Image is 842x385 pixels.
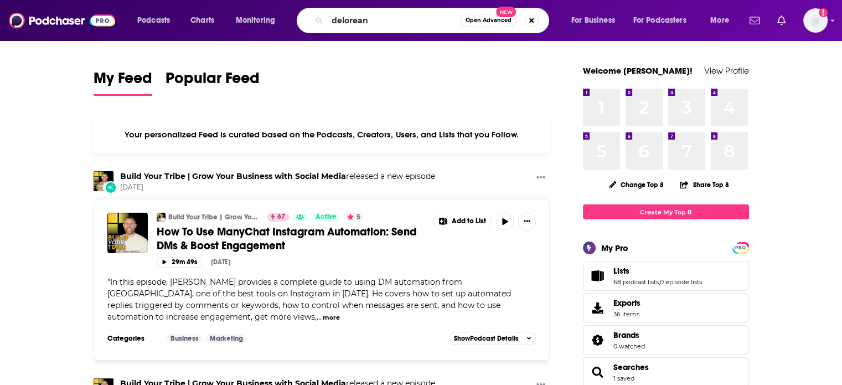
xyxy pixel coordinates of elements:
[587,365,609,380] a: Searches
[613,266,629,276] span: Lists
[157,225,426,253] a: How To Use ManyChat Instagram Automation: Send DMs & Boost Engagement
[277,212,285,223] span: 67
[564,12,629,29] button: open menu
[496,7,516,17] span: New
[94,69,152,94] span: My Feed
[518,213,536,230] button: Show More Button
[613,278,659,286] a: 68 podcast lists
[613,362,649,372] a: Searches
[120,171,346,181] a: Build Your Tribe | Grow Your Business with Social Media
[107,277,511,322] span: In this episode, [PERSON_NAME] provides a complete guide to using DM automation from [GEOGRAPHIC_...
[583,261,749,291] span: Lists
[94,69,152,96] a: My Feed
[166,334,203,343] a: Business
[323,313,340,322] button: more
[613,374,634,382] a: 1 saved
[601,243,628,253] div: My Pro
[9,10,115,31] img: Podchaser - Follow, Share and Rate Podcasts
[137,13,170,28] span: Podcasts
[157,225,417,253] span: How To Use ManyChat Instagram Automation: Send DMs & Boost Engagement
[461,14,516,27] button: Open AdvancedNew
[327,12,461,29] input: Search podcasts, credits, & more...
[94,116,550,153] div: Your personalized Feed is curated based on the Podcasts, Creators, Users, and Lists that you Follow.
[613,310,640,318] span: 36 items
[626,12,702,29] button: open menu
[803,8,828,33] span: Logged in as NickG
[704,65,749,76] a: View Profile
[602,178,671,192] button: Change Top 8
[583,65,693,76] a: Welcome [PERSON_NAME]!
[166,69,260,96] a: Popular Feed
[803,8,828,33] img: User Profile
[710,13,729,28] span: More
[344,213,364,222] button: 5
[679,174,729,196] button: Share Top 8
[205,334,247,343] a: Marketing
[267,213,290,222] a: 67
[613,342,645,350] a: 0 watched
[583,204,749,219] a: Create My Top 8
[94,171,113,191] img: Build Your Tribe | Grow Your Business with Social Media
[660,278,702,286] a: 0 episode lists
[454,335,518,342] span: Show Podcast Details
[107,213,148,253] img: How To Use ManyChat Instagram Automation: Send DMs & Boost Engagement
[613,298,640,308] span: Exports
[587,300,609,316] span: Exports
[157,257,202,268] button: 29m 49s
[613,330,639,340] span: Brands
[734,244,747,252] span: PRO
[434,213,492,230] button: Show More Button
[107,334,157,343] h3: Categories
[211,258,230,266] div: [DATE]
[157,213,166,222] img: Build Your Tribe | Grow Your Business with Social Media
[702,12,743,29] button: open menu
[773,11,790,30] a: Show notifications dropdown
[107,277,511,322] span: "
[571,13,615,28] span: For Business
[168,213,260,222] a: Build Your Tribe | Grow Your Business with Social Media
[745,11,764,30] a: Show notifications dropdown
[466,18,512,23] span: Open Advanced
[659,278,660,286] span: ,
[311,213,341,222] a: Active
[236,13,275,28] span: Monitoring
[449,332,536,345] button: ShowPodcast Details
[120,183,435,192] span: [DATE]
[452,217,486,225] span: Add to List
[819,8,828,17] svg: Add a profile image
[317,312,322,322] span: ...
[183,12,221,29] a: Charts
[316,212,337,223] span: Active
[803,8,828,33] button: Show profile menu
[532,171,550,185] button: Show More Button
[583,325,749,355] span: Brands
[587,268,609,284] a: Lists
[228,12,290,29] button: open menu
[120,171,435,182] h3: released a new episode
[583,293,749,323] a: Exports
[190,13,214,28] span: Charts
[613,266,702,276] a: Lists
[105,181,117,193] div: New Episode
[734,243,747,251] a: PRO
[633,13,686,28] span: For Podcasters
[307,8,560,33] div: Search podcasts, credits, & more...
[130,12,184,29] button: open menu
[166,69,260,94] span: Popular Feed
[587,332,609,348] a: Brands
[613,330,645,340] a: Brands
